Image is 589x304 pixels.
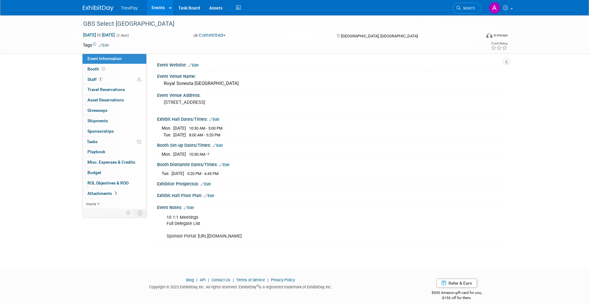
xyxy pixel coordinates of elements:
span: 2 [98,77,103,82]
td: Mon. [162,125,173,132]
a: Sponsorships [83,126,146,136]
div: Exhibitor Prospectus: [157,179,506,187]
span: Booth [87,66,106,71]
img: Format-Inperson.png [486,33,492,38]
div: Booth Set-up Dates/Times: [157,141,506,149]
a: Tasks [83,137,146,147]
span: | [195,278,199,282]
a: API [200,278,206,282]
div: Exhibit Hall Dates/Times: [157,115,506,123]
span: ROI, Objectives & ROO [87,180,129,185]
div: Copyright © 2025 ExhibitDay, Inc. All rights reserved. ExhibitDay is a registered trademark of Ex... [83,283,398,290]
span: Event Information [87,56,122,61]
span: Misc. Expenses & Credits [87,160,135,165]
td: [DATE] [173,151,186,158]
a: Booth [83,64,146,74]
a: Edit [213,143,223,148]
div: Event Rating [491,42,507,45]
span: 8:00 AM - 5:20 PM [189,133,220,137]
sup: ® [256,284,259,287]
span: Travel Reservations [87,87,125,92]
a: Edit [99,43,109,47]
td: [DATE] [173,132,186,138]
a: Staff2 [83,74,146,85]
a: Shipments [83,116,146,126]
span: Attachments [87,191,118,196]
a: Contact Us [211,278,230,282]
div: GBS Select [GEOGRAPHIC_DATA] [81,18,472,29]
span: 10:30 AM - [189,152,209,157]
a: more [83,199,146,209]
span: Giveaways [87,108,107,113]
button: Committed [191,32,228,39]
a: Event Information [83,54,146,64]
span: (2 days) [116,33,129,37]
td: [DATE] [173,125,186,132]
td: Personalize Event Tab Strip [123,209,134,217]
div: Royal Sonesta [GEOGRAPHIC_DATA] [162,79,502,88]
span: | [206,278,210,282]
span: Asset Reservations [87,97,124,102]
td: Tue. [162,170,171,177]
div: Booth Dismantle Dates/Times: [157,160,506,168]
td: Tags [83,42,109,48]
td: Toggle Event Tabs [134,209,147,217]
span: Shipments [87,118,108,123]
a: Giveaways [83,105,146,116]
div: Event Format [445,32,508,41]
td: Mon. [162,151,173,158]
div: In-Person [493,33,508,38]
td: [DATE] [171,170,184,177]
a: Edit [204,194,214,198]
a: Edit [201,182,211,186]
a: Refer & Earn [437,279,477,288]
a: Privacy Policy [271,278,295,282]
a: Budget [83,168,146,178]
span: Tasks [87,139,98,144]
span: Potential Scheduling Conflict -- at least one attendee is tagged in another overlapping event. [137,77,141,82]
a: Misc. Expenses & Credits [83,157,146,167]
pre: [STREET_ADDRESS] [164,100,296,105]
a: Playbook [83,147,146,157]
a: Edit [219,163,229,167]
span: | [266,278,270,282]
div: Exhibit Hall Floor Plan: [157,191,506,199]
a: Terms of Service [236,278,265,282]
span: 5:20 PM - 6:45 PM [187,171,218,176]
span: Staff [87,77,103,82]
span: [DATE] [DATE] [83,32,115,38]
img: ExhibitDay [83,5,114,11]
span: Playbook [87,149,105,154]
div: Event Venue Address: [157,91,506,98]
div: Event Website: [157,60,506,68]
span: TreviPay [121,6,138,10]
a: Edit [184,206,194,210]
a: Edit [209,117,219,122]
td: Tue. [162,132,173,138]
div: $500 Amazon gift card for you, [407,286,506,300]
a: Blog [186,278,194,282]
span: Sponsorships [87,129,114,134]
span: Booth not reserved yet [101,66,106,71]
span: Budget [87,170,101,175]
a: Attachments3 [83,188,146,199]
span: 3 [114,191,118,196]
span: [GEOGRAPHIC_DATA], [GEOGRAPHIC_DATA] [341,34,418,38]
a: Search [452,3,481,13]
span: | [231,278,235,282]
img: Andy Duong [489,2,500,14]
a: Asset Reservations [83,95,146,105]
span: to [96,32,102,37]
div: Event Venue Name: [157,72,506,79]
a: Edit [188,63,198,67]
a: ROI, Objectives & ROO [83,178,146,188]
div: $150 off for them. [407,295,506,301]
span: 10:30 AM - 5:00 PM [189,126,222,131]
div: 10 1:1 Meetings Full Delegate List Sponsor Portal: [URL][DOMAIN_NAME] [162,211,439,242]
div: Event Notes: [157,203,506,211]
span: more [86,201,96,206]
a: Travel Reservations [83,85,146,95]
span: Search [461,6,475,10]
span: ? [207,152,209,157]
